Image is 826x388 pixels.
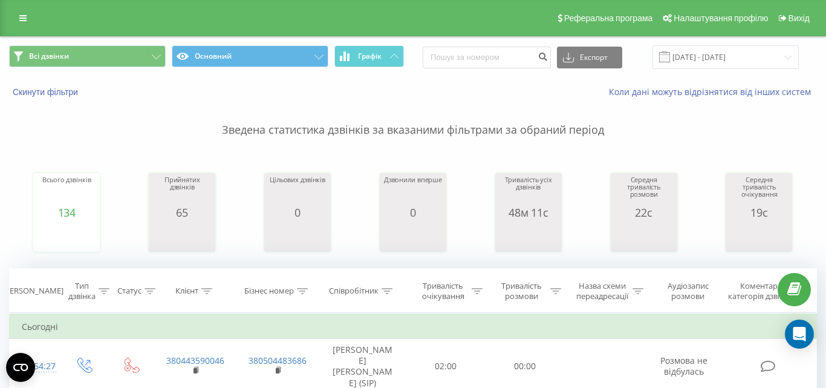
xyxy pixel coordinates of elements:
div: Середня тривалість очікування [729,176,789,206]
a: Коли дані можуть відрізнятися вiд інших систем [609,86,817,97]
div: Прийнятих дзвінків [152,176,212,206]
span: Графік [358,52,382,61]
button: Скинути фільтри [9,87,84,97]
div: 0 [270,206,325,219]
div: Назва схеми переадресації [575,281,629,301]
p: Зведена статистика дзвінків за вказаними фільтрами за обраний період [9,98,817,138]
span: Налаштування профілю [674,13,768,23]
div: Тривалість очікування [417,281,468,301]
div: Всього дзвінків [42,176,91,206]
div: Співробітник [329,286,379,297]
div: 19с [729,206,789,219]
div: 134 [42,206,91,219]
div: Тип дзвінка [68,281,96,301]
div: Аудіозапис розмови [657,281,719,301]
span: Реферальна програма [564,13,653,23]
div: 22с [614,206,674,219]
button: Open CMP widget [6,353,35,382]
div: Тривалість розмови [496,281,547,301]
div: 15:54:27 [22,355,48,378]
a: 380443590046 [166,355,224,366]
button: Всі дзвінки [9,45,166,67]
div: [PERSON_NAME] [2,286,63,297]
div: Дзвонили вперше [384,176,442,206]
input: Пошук за номером [423,47,551,68]
button: Основний [172,45,328,67]
div: Коментар/категорія дзвінка [725,281,796,301]
td: Сьогодні [10,315,817,339]
div: 48м 11с [498,206,559,219]
span: Всі дзвінки [29,51,69,61]
div: Бізнес номер [244,286,294,297]
div: Цільових дзвінків [270,176,325,206]
button: Графік [334,45,404,67]
a: 380504483686 [249,355,307,366]
div: Середня тривалість розмови [614,176,674,206]
div: Тривалість усіх дзвінків [498,176,559,206]
div: Клієнт [175,286,198,297]
div: 0 [384,206,442,219]
span: Вихід [789,13,810,23]
div: 65 [152,206,212,219]
button: Експорт [557,47,622,68]
span: Розмова не відбулась [660,355,707,377]
div: Open Intercom Messenger [785,320,814,349]
div: Статус [117,286,141,297]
